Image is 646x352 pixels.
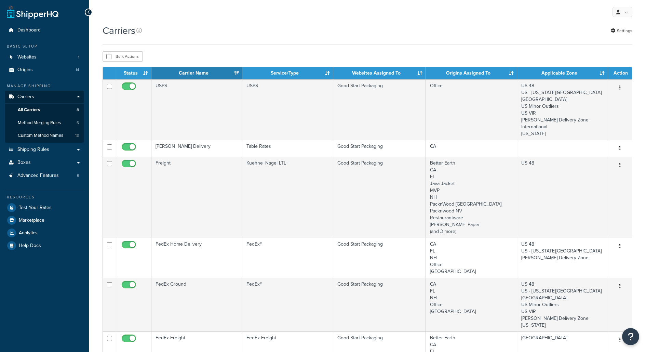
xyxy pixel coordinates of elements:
li: Origins [5,64,84,76]
span: Origins [17,67,33,73]
td: FedEx® [242,238,333,278]
a: Method Merging Rules 6 [5,117,84,129]
a: Websites 1 [5,51,84,64]
li: Method Merging Rules [5,117,84,129]
span: Shipping Rules [17,147,49,153]
td: CA FL NH Office [GEOGRAPHIC_DATA] [426,238,517,278]
th: Origins Assigned To: activate to sort column ascending [426,67,517,79]
td: FedEx Ground [151,278,242,331]
span: Dashboard [17,27,41,33]
span: 13 [75,133,79,139]
td: US 48 US - [US_STATE][GEOGRAPHIC_DATA] [GEOGRAPHIC_DATA] US Minor Outliers US VIR [PERSON_NAME] D... [517,278,608,331]
a: Help Docs [5,239,84,252]
span: 1 [78,54,79,60]
td: CA [426,140,517,157]
a: Advanced Features 6 [5,169,84,182]
button: Bulk Actions [103,51,143,62]
a: Dashboard [5,24,84,37]
a: ShipperHQ Home [7,5,58,19]
td: FedEx Home Delivery [151,238,242,278]
td: US 48 US - [US_STATE][GEOGRAPHIC_DATA] [GEOGRAPHIC_DATA] US Minor Outliers US VIR [PERSON_NAME] D... [517,79,608,140]
span: Websites [17,54,37,60]
a: Custom Method Names 13 [5,129,84,142]
h1: Carriers [103,24,135,37]
th: Status: activate to sort column ascending [116,67,151,79]
a: Test Your Rates [5,201,84,214]
th: Applicable Zone: activate to sort column ascending [517,67,608,79]
span: Carriers [17,94,34,100]
li: All Carriers [5,104,84,116]
td: Better Earth CA FL Java Jacket MVP NH PacknWood [GEOGRAPHIC_DATA] Packnwood NV Restaurantware [PE... [426,157,517,238]
a: Marketplace [5,214,84,226]
span: 14 [76,67,79,73]
span: Method Merging Rules [18,120,61,126]
a: Origins 14 [5,64,84,76]
li: Advanced Features [5,169,84,182]
th: Action [608,67,632,79]
span: 8 [77,107,79,113]
a: Shipping Rules [5,143,84,156]
span: Analytics [19,230,38,236]
td: Good Start Packaging [333,140,426,157]
th: Service/Type: activate to sort column ascending [242,67,333,79]
li: Carriers [5,91,84,143]
span: Test Your Rates [19,205,52,211]
span: All Carriers [18,107,40,113]
button: Open Resource Center [622,328,639,345]
div: Resources [5,194,84,200]
span: Custom Method Names [18,133,63,139]
div: Basic Setup [5,43,84,49]
td: US 48 [517,157,608,238]
span: 6 [77,173,79,179]
a: Settings [611,26,632,36]
td: Freight [151,157,242,238]
td: Table Rates [242,140,333,157]
a: All Carriers 8 [5,104,84,116]
td: Good Start Packaging [333,79,426,140]
td: Good Start Packaging [333,157,426,238]
li: Custom Method Names [5,129,84,142]
a: Analytics [5,227,84,239]
td: Kuehne+Nagel LTL+ [242,157,333,238]
td: Good Start Packaging [333,278,426,331]
a: Carriers [5,91,84,103]
div: Manage Shipping [5,83,84,89]
th: Websites Assigned To: activate to sort column ascending [333,67,426,79]
li: Websites [5,51,84,64]
td: Good Start Packaging [333,238,426,278]
td: CA FL NH Office [GEOGRAPHIC_DATA] [426,278,517,331]
td: USPS [151,79,242,140]
th: Carrier Name: activate to sort column ascending [151,67,242,79]
span: Advanced Features [17,173,59,179]
td: US 48 US - [US_STATE][GEOGRAPHIC_DATA] [PERSON_NAME] Delivery Zone [517,238,608,278]
span: Marketplace [19,218,44,223]
td: USPS [242,79,333,140]
span: Help Docs [19,243,41,249]
td: FedEx® [242,278,333,331]
td: Office [426,79,517,140]
span: Boxes [17,160,31,166]
td: [PERSON_NAME] Delivery [151,140,242,157]
a: Boxes [5,156,84,169]
span: 6 [77,120,79,126]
